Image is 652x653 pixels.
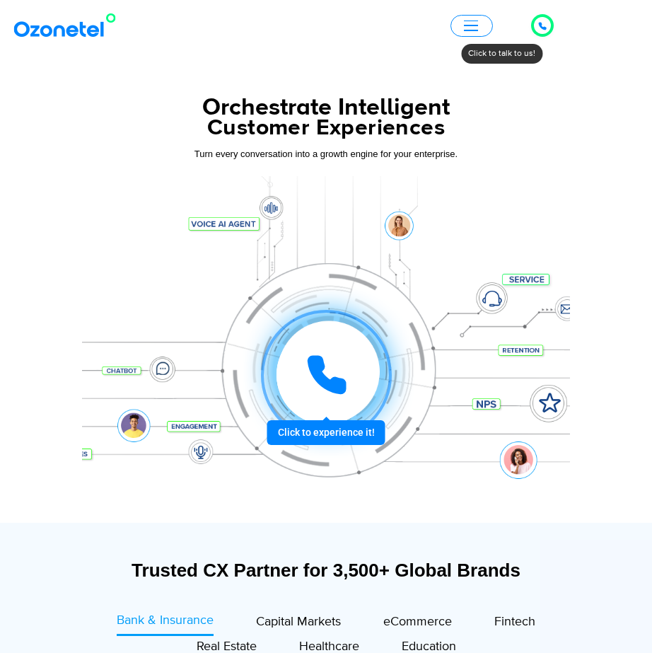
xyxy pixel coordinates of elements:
a: Capital Markets [256,611,341,636]
div: Turn every conversation into a growth engine for your enterprise. [82,146,570,162]
div: Trusted CX Partner for 3,500+ Global Brands [89,558,563,583]
a: eCommerce [383,611,452,636]
span: Capital Markets [256,614,341,630]
a: Bank & Insurance [117,611,214,636]
span: Bank & Insurance [117,613,214,628]
span: Fintech [494,614,535,630]
div: Orchestrate Intelligent [82,96,570,120]
a: Fintech [494,611,535,636]
span: eCommerce [383,614,452,630]
div: Customer Experiences [82,111,570,145]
